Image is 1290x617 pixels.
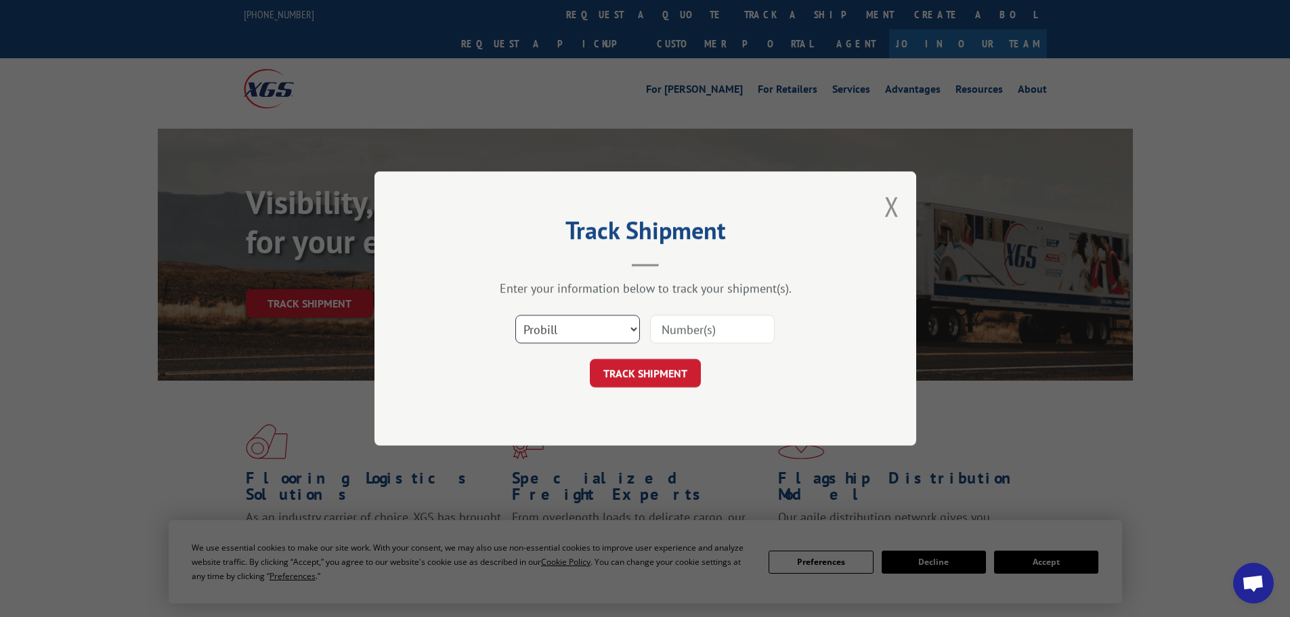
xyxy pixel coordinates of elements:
[1233,563,1274,603] div: Open chat
[442,280,848,296] div: Enter your information below to track your shipment(s).
[884,188,899,224] button: Close modal
[650,315,775,343] input: Number(s)
[442,221,848,247] h2: Track Shipment
[590,359,701,387] button: TRACK SHIPMENT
